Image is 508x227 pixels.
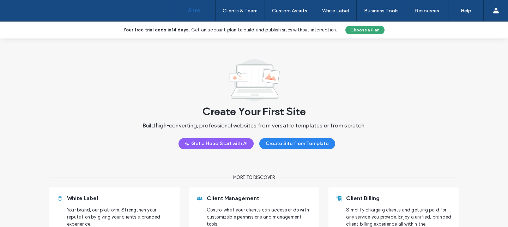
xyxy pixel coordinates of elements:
span: Client Management [207,195,259,202]
label: Business Tools [364,8,399,14]
span: White Label [67,195,98,202]
b: 14 days [171,27,188,32]
span: Build high-converting, professional websites from versatile templates or from scratch. [143,122,365,138]
span: Get an account plan to build and publish sites without interruption. [191,27,337,32]
label: Clients & Team [223,8,258,14]
label: Resources [415,8,439,14]
button: Create Site from Template [259,138,335,149]
label: Sites [188,7,200,14]
span: Client Billing [346,195,380,202]
label: Custom Assets [272,8,307,14]
span: Create Your First Site [202,101,306,122]
label: Help [461,8,471,14]
label: White Label [322,8,349,14]
b: Your free trial ends in . [123,27,190,32]
button: Choose a Plan [345,26,385,34]
span: More to discover [233,174,275,181]
button: Get a Head Start with AI [179,138,254,149]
